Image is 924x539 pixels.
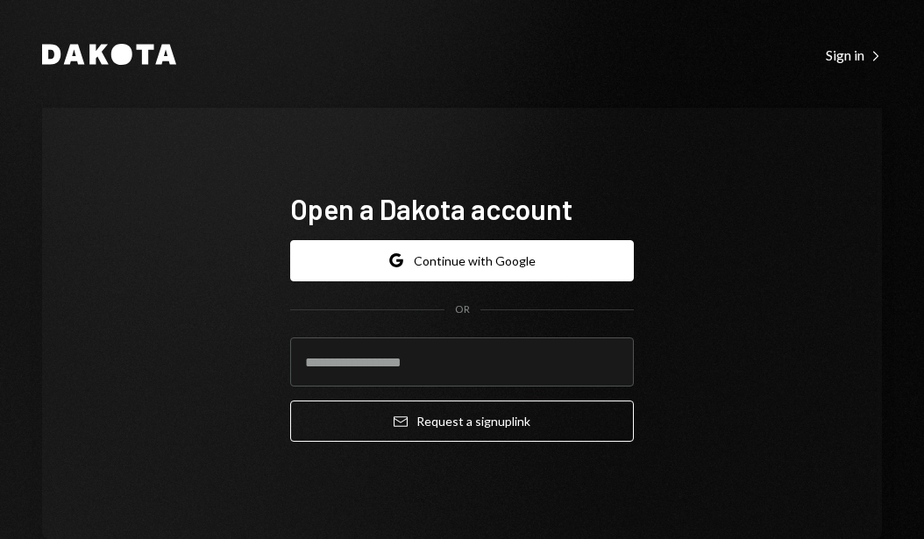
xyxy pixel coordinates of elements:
h1: Open a Dakota account [290,191,634,226]
a: Sign in [826,45,882,64]
button: Request a signuplink [290,401,634,442]
button: Continue with Google [290,240,634,281]
div: Sign in [826,46,882,64]
div: OR [455,302,470,317]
